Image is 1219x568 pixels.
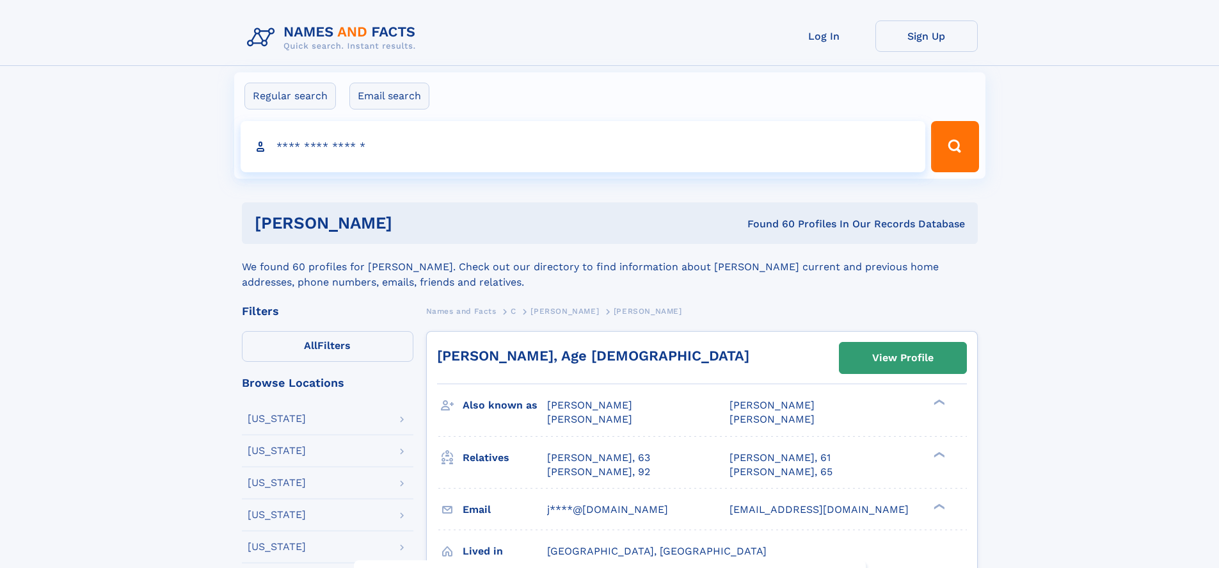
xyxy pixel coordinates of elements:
a: Names and Facts [426,303,497,319]
label: Regular search [244,83,336,110]
h3: Lived in [463,540,547,562]
button: Search Button [931,121,978,172]
label: Filters [242,331,413,362]
div: [US_STATE] [248,414,306,424]
span: [PERSON_NAME] [729,399,815,411]
div: We found 60 profiles for [PERSON_NAME]. Check out our directory to find information about [PERSON... [242,244,978,290]
h3: Also known as [463,394,547,416]
span: [PERSON_NAME] [547,413,632,425]
div: [US_STATE] [248,478,306,488]
div: ❯ [930,502,946,510]
img: Logo Names and Facts [242,20,426,55]
a: Log In [773,20,875,52]
a: [PERSON_NAME], 63 [547,451,650,465]
span: C [511,307,516,316]
h1: [PERSON_NAME] [255,215,570,231]
a: C [511,303,516,319]
div: [US_STATE] [248,542,306,552]
a: [PERSON_NAME], Age [DEMOGRAPHIC_DATA] [437,348,749,364]
a: [PERSON_NAME], 61 [729,451,831,465]
a: View Profile [840,343,966,373]
div: ❯ [930,398,946,407]
div: [US_STATE] [248,510,306,520]
a: Sign Up [875,20,978,52]
span: All [304,339,317,352]
a: [PERSON_NAME] [530,303,599,319]
div: [US_STATE] [248,446,306,456]
div: Filters [242,305,413,317]
span: [PERSON_NAME] [547,399,632,411]
span: [PERSON_NAME] [729,413,815,425]
span: [EMAIL_ADDRESS][DOMAIN_NAME] [729,503,909,515]
span: [GEOGRAPHIC_DATA], [GEOGRAPHIC_DATA] [547,545,767,557]
span: [PERSON_NAME] [530,307,599,316]
span: [PERSON_NAME] [614,307,682,316]
div: ❯ [930,450,946,458]
div: View Profile [872,343,934,373]
a: [PERSON_NAME], 65 [729,465,833,479]
input: search input [241,121,926,172]
h3: Relatives [463,447,547,469]
a: [PERSON_NAME], 92 [547,465,650,479]
div: Browse Locations [242,377,413,389]
div: Found 60 Profiles In Our Records Database [570,217,965,231]
h3: Email [463,499,547,521]
label: Email search [349,83,429,110]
